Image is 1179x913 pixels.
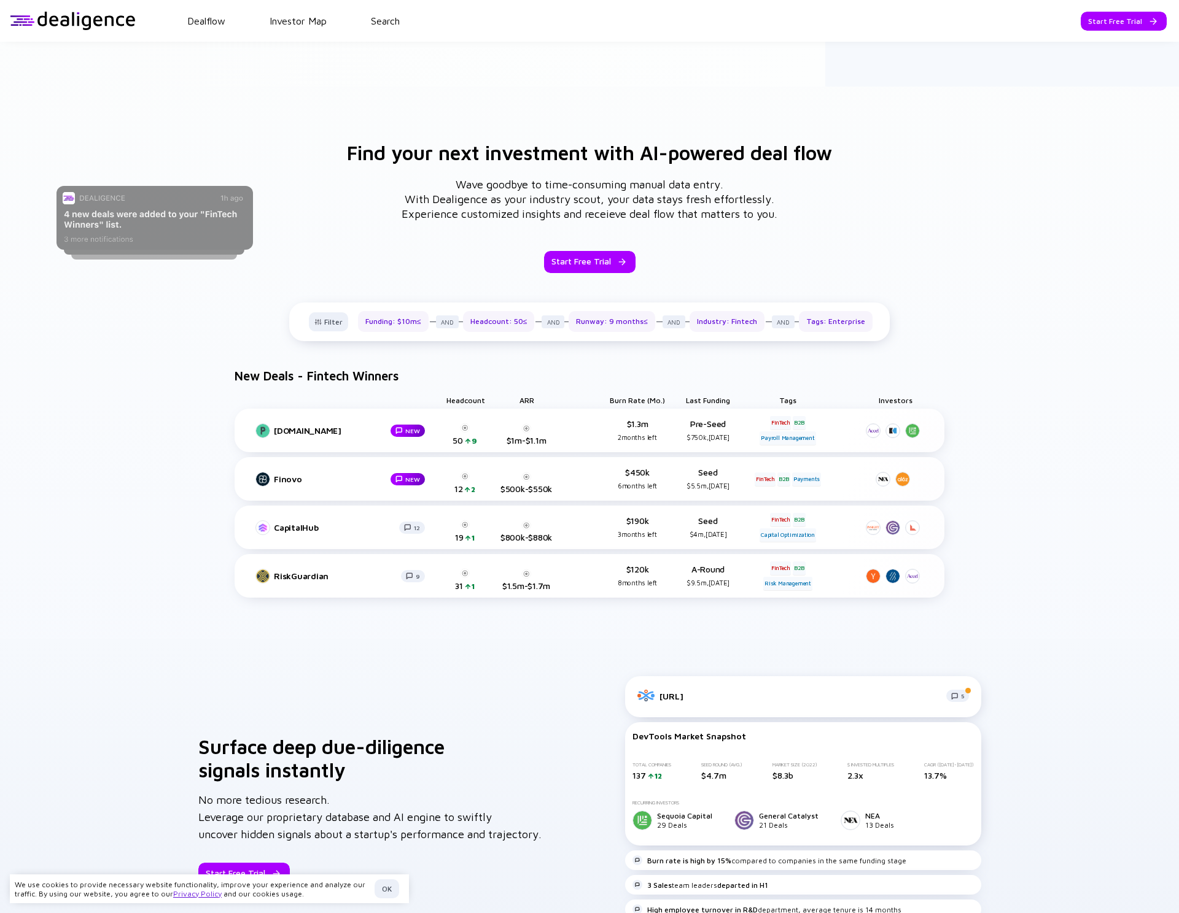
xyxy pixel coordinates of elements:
[371,15,400,26] a: Search
[198,793,542,841] span: No more tedious research. Leverage our proprietary database and AI engine to swiftly uncover hidd...
[847,770,863,780] span: 2.3x
[748,391,828,409] div: Tags
[618,529,656,540] div: 3 months left
[668,467,748,491] div: Seed
[607,467,668,491] div: $450k
[274,474,389,485] div: Finovo
[607,418,668,443] div: $1.3m
[657,820,712,830] div: 29 Deals
[777,472,790,486] div: B2B
[607,564,668,588] div: $120k
[187,15,225,26] a: Dealflow
[274,425,389,436] div: [DOMAIN_NAME]
[435,391,496,409] div: Headcount
[569,311,655,332] div: Runway: 9 months≤
[793,561,806,575] div: B2B
[847,762,894,768] div: $ Invested Multiples
[759,820,819,830] div: 21 Deals
[647,880,768,890] div: team leaders
[607,515,668,540] div: $190k
[668,391,748,409] div: Last Funding
[799,311,873,332] div: Tags: Enterprise
[772,770,793,780] span: $8.3b
[793,513,806,526] div: B2B
[770,561,792,575] div: FinTech
[701,770,726,780] span: $4.7m
[222,371,399,382] h4: New Deals - Fintech Winners
[717,880,768,890] strong: departed in H1
[274,522,398,533] div: CapitalHub
[618,432,656,443] div: 2 months left
[632,800,974,806] div: Recurring Investors
[198,863,290,885] button: Start Free Trial
[657,811,712,820] div: Sequoia Capital
[924,762,974,768] div: CAGR ([DATE]-[DATE])
[668,515,748,540] div: Seed
[647,856,731,865] strong: Burn rate is high by 15%
[924,770,947,780] span: 13.7%
[793,416,806,430] div: B2B
[173,889,222,898] a: Privacy Policy
[668,564,748,588] div: A-Round
[772,762,817,768] div: MARKET SIZE (2022)
[274,571,400,582] div: RiskGuardian
[660,691,936,701] div: [URL]
[763,577,812,590] div: Risk Management
[770,416,792,430] div: FinTech
[690,311,765,332] div: Industry: Fintech
[647,856,906,865] div: compared to companies in the same funding stage
[618,577,657,588] div: 8 months left
[402,177,777,222] div: Wave goodbye to time-consuming manual data entry. With Dealigence as your industry scout, your da...
[347,143,832,163] h3: Find your next investment with AI-powered deal flow
[846,391,944,409] div: Investors
[770,513,792,526] div: FinTech
[760,528,816,542] div: Capital Optimization
[198,735,542,782] h3: Surface deep due-diligence signals instantly
[375,879,399,898] button: OK
[792,472,821,486] div: Payments
[668,577,748,588] div: $9.5m, [DATE]
[270,15,327,26] a: Investor Map
[544,251,636,273] button: Start Free Trial
[701,762,742,768] div: Seed Round (Avg.)
[632,762,671,768] div: Total Companies
[668,432,748,443] div: $750k, [DATE]
[668,418,748,443] div: Pre-Seed
[865,820,894,830] div: 13 Deals
[463,311,535,332] div: Headcount: 50≤
[865,811,894,820] div: NEA
[647,880,672,890] strong: 3 Sales
[618,480,657,491] div: 6 months left
[358,311,429,332] div: Funding: $10m≤
[496,391,558,409] div: ARR
[632,770,646,780] span: 137
[759,811,819,820] div: General Catalyst
[668,480,748,491] div: $5.5m, [DATE]
[1081,12,1167,31] button: Start Free Trial
[760,431,815,445] div: Payroll Management
[668,529,748,540] div: $4m, [DATE]
[632,731,974,741] div: DevTools Market Snapshot
[755,472,776,486] div: FinTech
[607,391,668,409] div: Burn Rate (mo.)
[653,771,662,780] div: 12
[15,880,370,898] div: We use cookies to provide necessary website functionality, improve your experience and analyze ou...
